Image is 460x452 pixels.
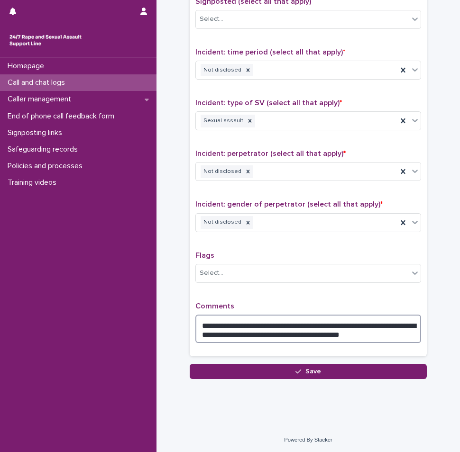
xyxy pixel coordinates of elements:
p: End of phone call feedback form [4,112,122,121]
div: Not disclosed [201,64,243,77]
div: Not disclosed [201,165,243,178]
div: Select... [200,268,223,278]
a: Powered By Stacker [284,437,332,443]
button: Save [190,364,427,379]
span: Flags [195,252,214,259]
p: Training videos [4,178,64,187]
p: Homepage [4,62,52,71]
p: Call and chat logs [4,78,73,87]
span: Comments [195,302,234,310]
span: Save [305,368,321,375]
span: Incident: type of SV (select all that apply) [195,99,342,107]
span: Incident: gender of perpetrator (select all that apply) [195,200,383,208]
p: Safeguarding records [4,145,85,154]
div: Not disclosed [201,216,243,229]
p: Signposting links [4,128,70,137]
p: Caller management [4,95,79,104]
p: Policies and processes [4,162,90,171]
div: Select... [200,14,223,24]
div: Sexual assault [201,115,245,127]
span: Incident: perpetrator (select all that apply) [195,150,346,157]
img: rhQMoQhaT3yELyF149Cw [8,31,83,50]
span: Incident: time period (select all that apply) [195,48,345,56]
